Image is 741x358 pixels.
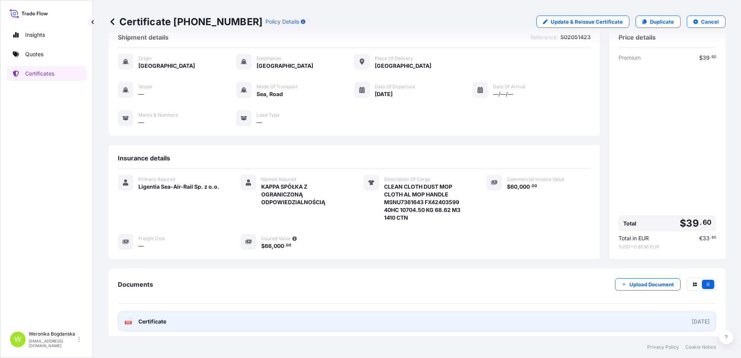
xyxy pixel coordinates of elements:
[699,236,703,241] span: €
[138,112,178,118] span: Marks & Numbers
[25,70,54,77] p: Certificates
[138,90,144,98] span: —
[261,243,265,249] span: $
[710,236,711,239] span: .
[699,55,703,60] span: $
[375,62,431,70] span: [GEOGRAPHIC_DATA]
[261,176,296,182] span: Named Assured
[375,84,415,90] span: Date of Departure
[517,184,519,189] span: ,
[261,236,291,242] span: Insured Value
[7,66,86,81] a: Certificates
[619,234,649,242] span: Total in EUR
[257,62,313,70] span: [GEOGRAPHIC_DATA]
[138,119,144,126] span: —
[619,54,641,62] span: Premium
[510,184,517,189] span: 60
[384,183,468,222] span: CLEAN CLOTH DUST MOP CLOTH AL MOP HANDLE MSNU7361643 FX42403599 40HC 10704.50 KG 68.62 M3 1410 CTN
[274,243,284,249] span: 000
[138,84,152,90] span: Vessel
[629,281,674,288] p: Upload Document
[257,90,283,98] span: Sea, Road
[701,18,719,26] p: Cancel
[680,219,686,228] span: $
[25,50,43,58] p: Quotes
[25,31,45,39] p: Insights
[257,55,281,62] span: Destination
[685,344,716,350] a: Cookie Notice
[138,62,195,70] span: [GEOGRAPHIC_DATA]
[138,318,166,325] span: Certificate
[507,184,510,189] span: $
[536,15,629,28] a: Update & Reissue Certificate
[138,176,175,182] span: Primary Assured
[650,18,674,26] p: Duplicate
[286,244,291,247] span: 00
[710,56,711,59] span: .
[29,339,77,348] p: [EMAIL_ADDRESS][DOMAIN_NAME]
[272,243,274,249] span: ,
[265,243,272,249] span: 66
[712,236,716,239] span: 80
[619,244,716,250] span: 1 USD = 0.8536 EUR
[551,18,623,26] p: Update & Reissue Certificate
[375,55,413,62] span: Place of Delivery
[257,112,279,118] span: Load Type
[7,46,86,62] a: Quotes
[14,336,21,343] span: W
[138,55,152,62] span: Origin
[687,15,725,28] button: Cancel
[507,176,564,182] span: Commercial Invoice Value
[712,56,716,59] span: 60
[615,278,681,291] button: Upload Document
[530,185,531,188] span: .
[532,185,537,188] span: 00
[384,176,430,182] span: Description Of Cargo
[686,219,698,228] span: 39
[647,344,679,350] a: Privacy Policy
[109,15,262,28] p: Certificate [PHONE_NUMBER]
[118,312,716,332] a: PDFCertificate[DATE]
[700,220,702,225] span: .
[118,154,170,162] span: Insurance details
[493,90,513,98] span: —/—/—
[257,119,262,126] span: —
[265,18,299,26] p: Policy Details
[636,15,681,28] a: Duplicate
[138,242,144,250] span: —
[138,183,219,191] span: Ligentia Sea-Air-Rail Sp. z o.o.
[118,281,153,288] span: Documents
[692,318,710,325] div: [DATE]
[375,90,393,98] span: [DATE]
[257,84,298,90] span: Mode of Transport
[138,236,165,242] span: Freight Cost
[284,244,286,247] span: .
[703,236,710,241] span: 33
[703,220,712,225] span: 60
[493,84,526,90] span: Date of Arrival
[29,331,77,337] p: Weronika Bogdanska
[126,321,131,324] text: PDF
[703,55,710,60] span: 39
[519,184,530,189] span: 000
[7,27,86,43] a: Insights
[261,183,345,206] span: KAPPA SPÓŁKA Z OGRANICZONĄ ODPOWIEDZIALNOŚCIĄ
[623,220,636,227] span: Total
